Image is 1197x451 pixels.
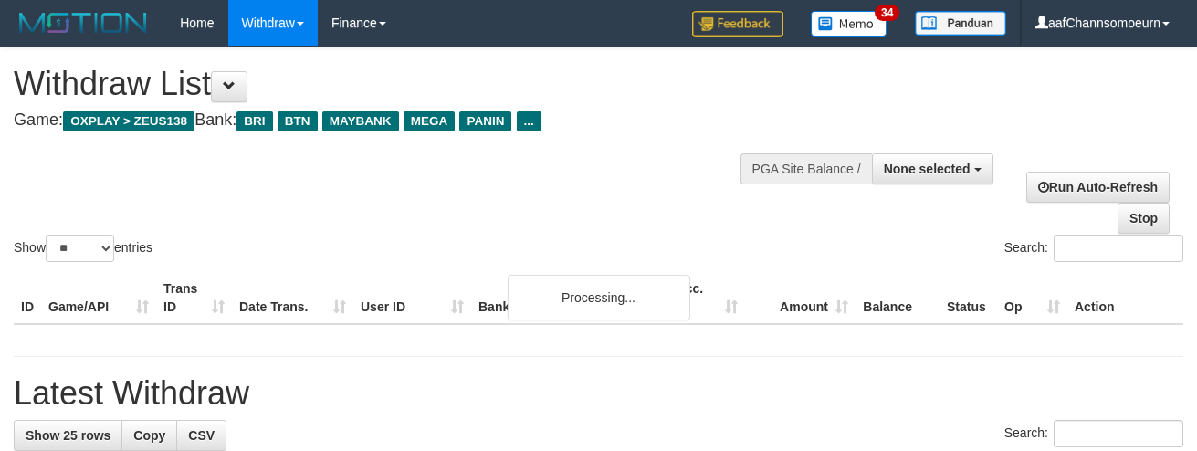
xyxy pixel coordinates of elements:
a: Copy [121,420,177,451]
span: MAYBANK [322,111,399,131]
th: Game/API [41,272,156,324]
a: CSV [176,420,226,451]
span: OXPLAY > ZEUS138 [63,111,194,131]
th: Bank Acc. Name [471,272,635,324]
label: Search: [1004,420,1183,447]
span: ... [517,111,541,131]
img: Feedback.jpg [692,11,783,37]
a: Show 25 rows [14,420,122,451]
th: Balance [856,272,940,324]
label: Search: [1004,235,1183,262]
a: Stop [1118,203,1170,234]
img: panduan.png [915,11,1006,36]
img: Button%20Memo.svg [811,11,887,37]
img: MOTION_logo.png [14,9,152,37]
th: Status [940,272,997,324]
span: PANIN [459,111,511,131]
th: Op [997,272,1067,324]
span: 34 [875,5,899,21]
h1: Withdraw List [14,66,780,102]
th: ID [14,272,41,324]
input: Search: [1054,235,1183,262]
span: Show 25 rows [26,428,110,443]
th: Bank Acc. Number [635,272,745,324]
th: Amount [745,272,856,324]
span: BRI [236,111,272,131]
span: BTN [278,111,318,131]
h1: Latest Withdraw [14,375,1183,412]
select: Showentries [46,235,114,262]
th: Trans ID [156,272,232,324]
span: None selected [884,162,971,176]
span: CSV [188,428,215,443]
button: None selected [872,153,993,184]
label: Show entries [14,235,152,262]
th: Action [1067,272,1183,324]
span: Copy [133,428,165,443]
h4: Game: Bank: [14,111,780,130]
div: PGA Site Balance / [740,153,872,184]
div: Processing... [508,275,690,320]
th: User ID [353,272,471,324]
span: MEGA [404,111,456,131]
input: Search: [1054,420,1183,447]
th: Date Trans. [232,272,353,324]
a: Run Auto-Refresh [1026,172,1170,203]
